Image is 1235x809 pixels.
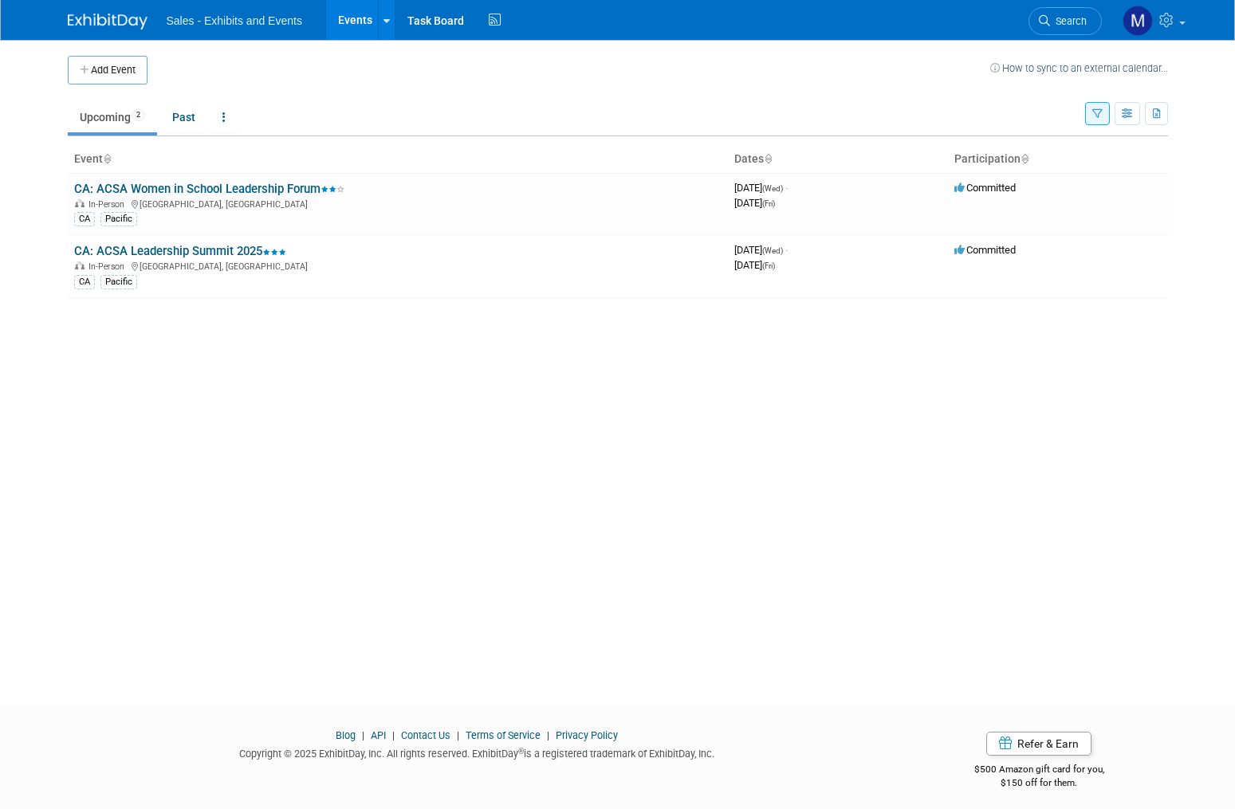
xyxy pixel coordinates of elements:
div: Copyright © 2025 ExhibitDay, Inc. All rights reserved. ExhibitDay is a registered trademark of Ex... [68,743,887,761]
span: Committed [954,244,1016,256]
span: - [785,244,788,256]
img: In-Person Event [75,261,85,269]
div: $500 Amazon gift card for you, [911,752,1168,789]
a: Sort by Start Date [764,152,772,165]
span: 2 [132,109,145,121]
a: How to sync to an external calendar... [990,62,1168,74]
a: Refer & Earn [986,732,1091,756]
span: (Wed) [762,184,783,193]
img: ExhibitDay [68,14,147,29]
a: Sort by Event Name [103,152,111,165]
span: Search [1050,15,1087,27]
a: Search [1029,7,1102,35]
sup: ® [518,747,524,756]
div: $150 off for them. [911,776,1168,790]
span: (Fri) [762,261,775,270]
span: | [358,729,368,741]
span: [DATE] [734,259,775,271]
a: Past [160,102,207,132]
a: API [371,729,386,741]
button: Add Event [68,56,147,84]
a: Privacy Policy [556,729,618,741]
img: Melissa Fowler [1123,6,1153,36]
span: In-Person [88,261,129,272]
div: Pacific [100,212,137,226]
span: Sales - Exhibits and Events [167,14,302,27]
span: - [785,182,788,194]
a: Upcoming2 [68,102,157,132]
a: Sort by Participation Type [1021,152,1029,165]
th: Dates [728,146,948,173]
a: CA: ACSA Leadership Summit 2025 [74,244,286,258]
a: Terms of Service [466,729,541,741]
a: CA: ACSA Women in School Leadership Forum [74,182,344,196]
th: Event [68,146,728,173]
img: In-Person Event [75,199,85,207]
span: (Fri) [762,199,775,208]
div: [GEOGRAPHIC_DATA], [GEOGRAPHIC_DATA] [74,259,722,272]
th: Participation [948,146,1168,173]
span: Committed [954,182,1016,194]
div: [GEOGRAPHIC_DATA], [GEOGRAPHIC_DATA] [74,197,722,210]
span: | [453,729,463,741]
span: | [543,729,553,741]
a: Contact Us [401,729,450,741]
span: In-Person [88,199,129,210]
div: Pacific [100,275,137,289]
span: | [388,729,399,741]
span: (Wed) [762,246,783,255]
div: CA [74,212,95,226]
span: [DATE] [734,182,788,194]
span: [DATE] [734,197,775,209]
div: CA [74,275,95,289]
a: Blog [336,729,356,741]
span: [DATE] [734,244,788,256]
